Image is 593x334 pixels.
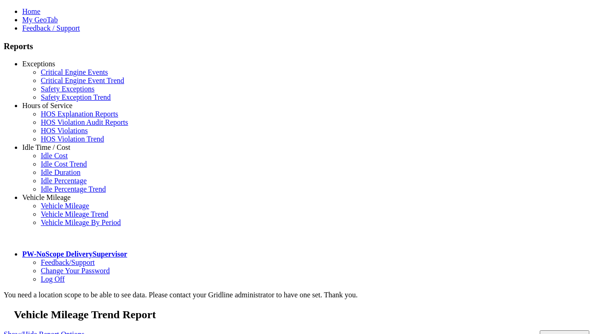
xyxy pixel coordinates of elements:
a: Idle Time / Cost [22,143,70,151]
a: Vehicle Mileage By Period [41,218,121,226]
a: Safety Exception Trend [41,93,111,101]
a: Critical Engine Events [41,68,108,76]
a: Vehicle Mileage Trend [41,210,108,218]
a: Hours of Service [22,102,72,109]
a: Idle Percentage Trend [41,185,106,193]
a: HOS Explanation Reports [41,110,118,118]
a: Home [22,7,40,15]
a: Change Your Password [41,267,110,275]
a: Exceptions [22,60,55,68]
a: HOS Violations [41,127,88,135]
a: Vehicle Mileage [22,193,70,201]
a: Critical Engine Event Trend [41,77,124,84]
a: Vehicle Mileage [41,202,89,210]
h2: Vehicle Mileage Trend Report [14,308,589,321]
a: Idle Percentage [41,177,87,185]
a: HOS Violation Audit Reports [41,118,128,126]
a: Feedback/Support [41,258,95,266]
a: Safety Exceptions [41,85,95,93]
a: Log Off [41,275,65,283]
a: Idle Duration [41,168,81,176]
a: HOS Violation Trend [41,135,104,143]
a: My GeoTab [22,16,58,24]
h3: Reports [4,41,589,51]
div: You need a location scope to be able to see data. Please contact your Gridline administrator to h... [4,291,589,299]
a: Feedback / Support [22,24,80,32]
a: PW-NoScope DeliverySupervisor [22,250,127,258]
a: Idle Cost Trend [41,160,87,168]
a: Idle Cost [41,152,68,160]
